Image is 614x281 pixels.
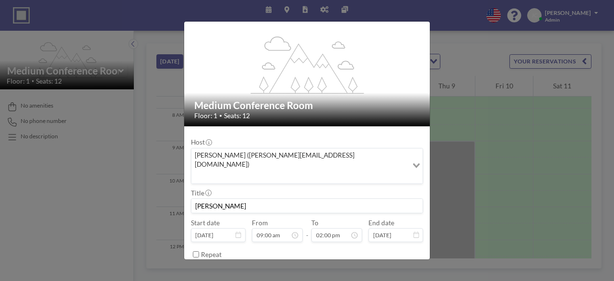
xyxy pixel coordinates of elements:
div: Search for option [191,148,423,183]
label: Host [191,138,212,146]
label: Repeat [201,250,222,258]
label: End date [368,219,394,227]
span: Floor: 1 [194,111,217,120]
input: (No title) [191,199,423,213]
span: • [219,112,222,119]
span: - [306,221,308,240]
label: Title [191,189,211,197]
label: To [311,219,319,227]
span: Seats: 12 [224,111,250,120]
input: Search for option [192,171,407,182]
span: [PERSON_NAME] ([PERSON_NAME][EMAIL_ADDRESS][DOMAIN_NAME]) [193,150,406,169]
label: From [252,219,268,227]
h2: Medium Conference Room [194,99,421,112]
label: Start date [191,219,220,227]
